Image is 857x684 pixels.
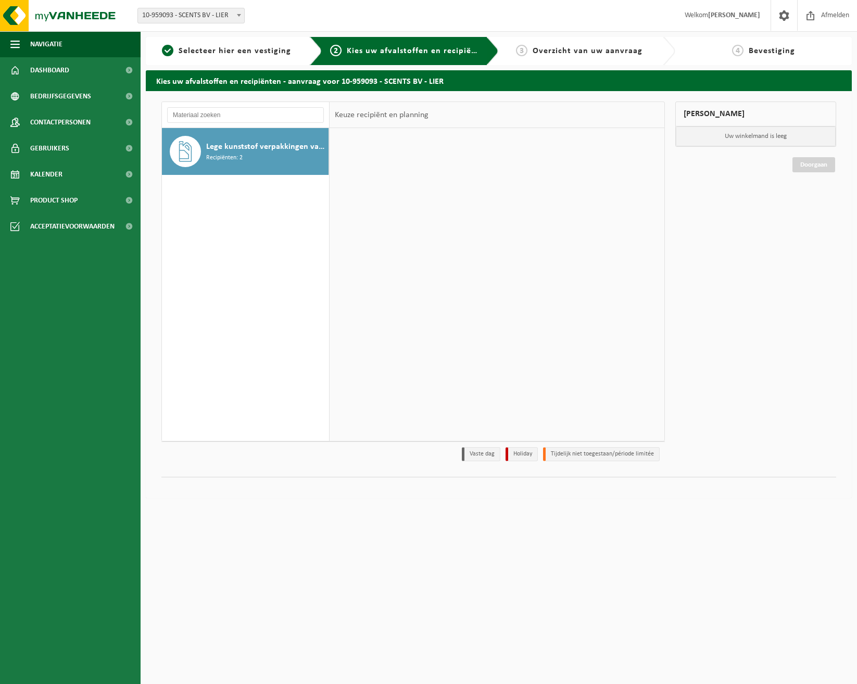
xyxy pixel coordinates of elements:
[732,45,743,56] span: 4
[30,83,91,109] span: Bedrijfsgegevens
[167,107,324,123] input: Materiaal zoeken
[506,447,538,461] li: Holiday
[330,102,434,128] div: Keuze recipiënt en planning
[137,8,245,23] span: 10-959093 - SCENTS BV - LIER
[543,447,660,461] li: Tijdelijk niet toegestaan/période limitée
[206,141,326,153] span: Lege kunststof verpakkingen van gevaarlijke stoffen
[30,135,69,161] span: Gebruikers
[146,70,852,91] h2: Kies uw afvalstoffen en recipiënten - aanvraag voor 10-959093 - SCENTS BV - LIER
[162,128,329,175] button: Lege kunststof verpakkingen van gevaarlijke stoffen Recipiënten: 2
[30,213,115,239] span: Acceptatievoorwaarden
[206,153,243,163] span: Recipiënten: 2
[516,45,527,56] span: 3
[330,45,342,56] span: 2
[30,57,69,83] span: Dashboard
[138,8,244,23] span: 10-959093 - SCENTS BV - LIER
[347,47,490,55] span: Kies uw afvalstoffen en recipiënten
[749,47,795,55] span: Bevestiging
[792,157,835,172] a: Doorgaan
[151,45,301,57] a: 1Selecteer hier een vestiging
[179,47,291,55] span: Selecteer hier een vestiging
[676,126,836,146] p: Uw winkelmand is leeg
[462,447,500,461] li: Vaste dag
[30,31,62,57] span: Navigatie
[30,161,62,187] span: Kalender
[708,11,760,19] strong: [PERSON_NAME]
[675,102,836,126] div: [PERSON_NAME]
[30,187,78,213] span: Product Shop
[162,45,173,56] span: 1
[30,109,91,135] span: Contactpersonen
[533,47,642,55] span: Overzicht van uw aanvraag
